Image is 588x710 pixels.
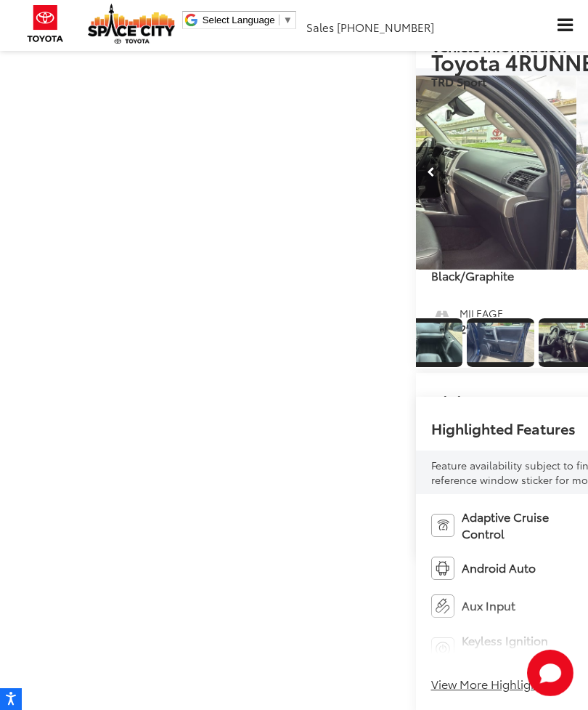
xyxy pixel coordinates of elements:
span: [PHONE_NUMBER] [337,19,434,35]
span: TRD Sport [431,73,486,89]
img: Android Auto [431,557,454,580]
button: View More Highlights... [431,676,559,693]
img: 2024 Toyota 4RUNNER TRD Sport [394,323,463,362]
h2: Highlighted Features [431,420,576,436]
span: Select Language [203,15,275,25]
svg: Start Chat [527,650,573,696]
button: Toggle Chat Window [527,650,573,696]
a: Expand Photo 30 [467,317,534,368]
img: 2024 Toyota 4RUNNER TRD Sport [466,323,535,362]
span: Sales [306,19,334,35]
img: Adaptive Cruise Control [431,514,454,537]
img: Aux Input [431,594,454,618]
span: ▼ [283,15,293,25]
span: ​ [279,15,279,25]
a: Select Language​ [203,15,293,25]
a: Expand Photo 29 [395,317,462,368]
img: Space City Toyota [88,4,175,44]
span: Adaptive Cruise Control [462,509,581,542]
span: Android Auto [462,560,536,576]
button: Previous image [416,147,445,198]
